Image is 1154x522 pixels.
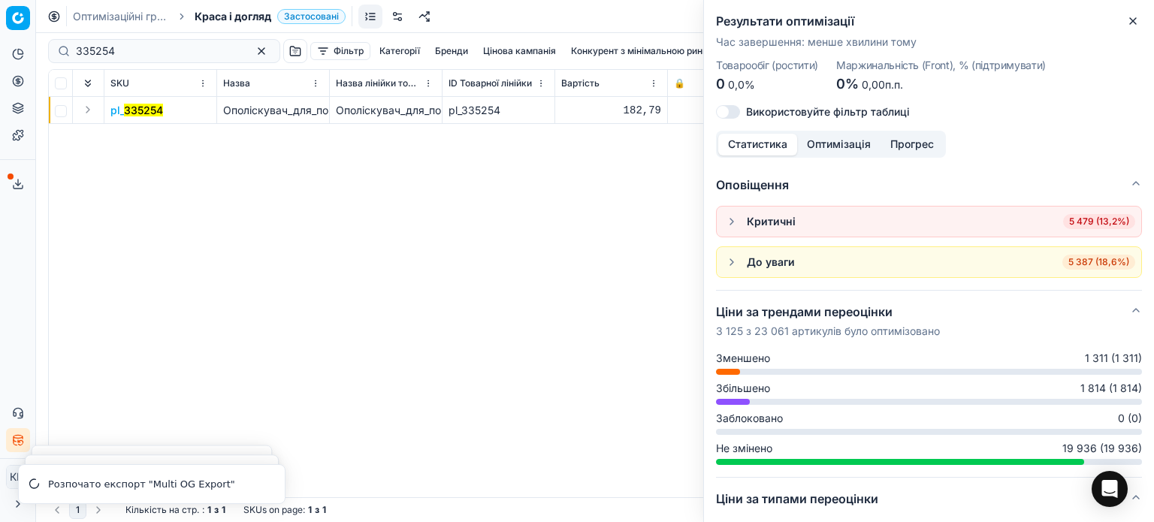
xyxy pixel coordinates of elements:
span: Зменшено [716,351,770,366]
mark: 335254 [124,104,163,116]
button: КM [6,465,30,489]
div: Ціни за трендами переоцінки3 125 з 23 061 артикулів було оптимізовано [716,351,1142,477]
h2: Результати оптимізації [716,12,1142,30]
span: 0 [716,76,725,92]
span: 1 311 (1 311) [1085,351,1142,366]
span: Не змінено [716,441,772,456]
button: pl_335254 [110,103,163,118]
span: Назва [223,77,250,89]
nav: pagination [48,501,107,519]
button: Оповіщення [716,164,1142,206]
strong: 1 [308,504,312,516]
strong: 1 [222,504,225,516]
div: : [125,504,225,516]
span: Ополіскувач_для_порожнини_рота_Listerine_Total_Care_500_мл [223,104,544,116]
button: Ціни за типами переоцінки [716,478,1142,520]
strong: 1 [207,504,211,516]
button: Цінова кампанія [477,42,562,60]
div: До уваги [747,255,795,270]
p: Час завершення : менше хвилини тому [716,35,1142,50]
span: Краса і доглядЗастосовані [195,9,346,24]
nav: breadcrumb [73,9,346,24]
button: Статистика [718,134,797,155]
div: Open Intercom Messenger [1092,471,1128,507]
button: Expand all [79,74,97,92]
span: Назва лінійки товарів [336,77,421,89]
strong: з [214,504,219,516]
span: 0 (0) [1118,411,1142,426]
span: Заблоковано [716,411,783,426]
span: Застосовані [277,9,346,24]
button: Бренди [429,42,474,60]
span: Кількість на стр. [125,504,199,516]
span: 0,00п.п. [862,78,903,91]
span: 0% [836,76,859,92]
button: Expand [79,101,97,119]
button: Категорії [373,42,426,60]
span: 0,0% [728,78,755,91]
span: Краса і догляд [195,9,271,24]
button: Оптимізація [797,134,881,155]
dt: Маржинальність (Front), % (підтримувати) [836,60,1046,71]
div: 182,79 [561,103,661,118]
strong: з [315,504,319,516]
button: Go to next page [89,501,107,519]
span: 19 936 (19 936) [1062,441,1142,456]
button: 1 [69,501,86,519]
button: Конкурент з мінімальною ринковою ціною [565,42,765,60]
span: 5 387 (18,6%) [1062,255,1135,270]
div: Ополіскувач_для_порожнини_рота_Listerine_Total_Care_500_мл [336,103,436,118]
span: 5 479 (13,2%) [1063,214,1135,229]
span: 🔒 [674,77,685,89]
span: КM [7,466,29,488]
label: Використовуйте фільтр таблиці [746,107,910,117]
div: Розпочато експорт "Multi OG Export" [48,477,267,492]
span: SKU [110,77,129,89]
button: Фільтр [310,42,370,60]
dt: Товарообіг (ростити) [716,60,818,71]
div: Критичні [747,214,796,229]
strong: 1 [322,504,326,516]
a: Оптимізаційні групи [73,9,169,24]
span: ID Товарної лінійки [449,77,532,89]
div: pl_335254 [449,103,548,118]
span: pl_ [110,103,163,118]
span: Вартість [561,77,600,89]
span: SKUs on page : [243,504,305,516]
h5: Ціни за трендами переоцінки [716,303,940,321]
button: Ціни за трендами переоцінки3 125 з 23 061 артикулів було оптимізовано [716,291,1142,351]
button: Прогрес [881,134,944,155]
span: Збільшено [716,381,770,396]
div: Оповіщення [716,206,1142,290]
p: 3 125 з 23 061 артикулів було оптимізовано [716,324,940,339]
input: Пошук по SKU або назві [76,44,240,59]
button: Go to previous page [48,501,66,519]
span: 1 814 (1 814) [1080,381,1142,396]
